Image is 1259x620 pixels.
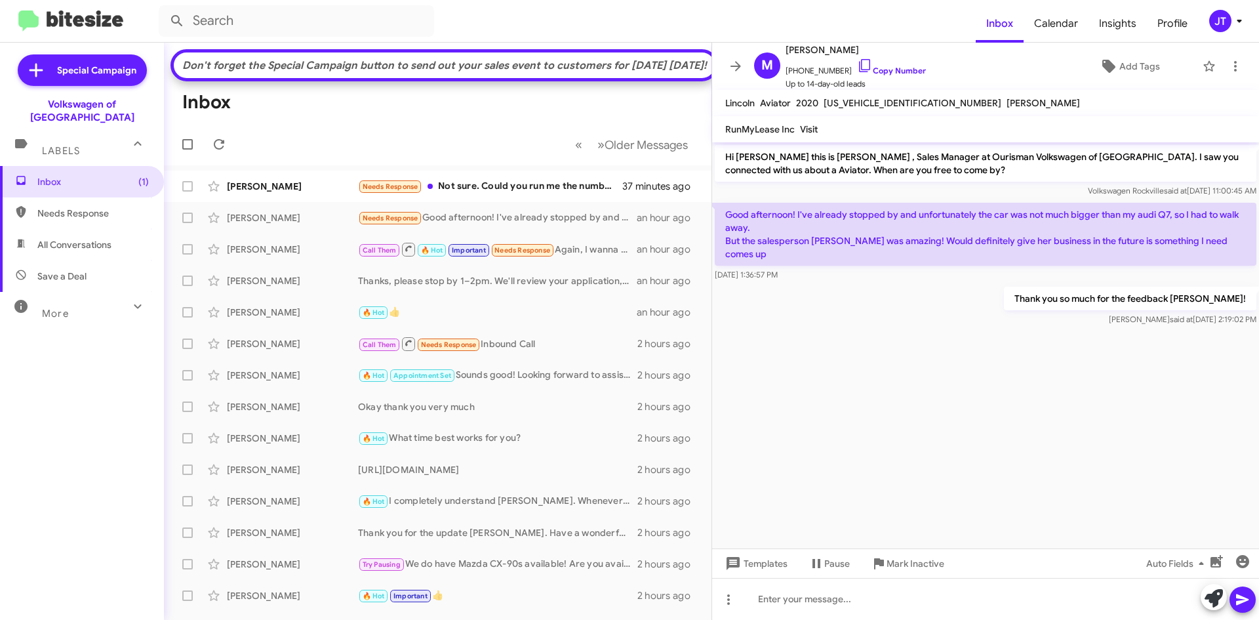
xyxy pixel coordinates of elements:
[180,59,709,72] div: Don't forget the Special Campaign button to send out your sales event to customers for [DATE] [DA...
[1088,186,1256,196] span: Volkswagen Rockville [DATE] 11:00:45 AM
[227,306,358,319] div: [PERSON_NAME]
[715,145,1256,182] p: Hi [PERSON_NAME] this is [PERSON_NAME] , Sales Manager at Ourisman Volkswagen of [GEOGRAPHIC_DATA...
[887,552,944,575] span: Mark Inactive
[637,432,701,445] div: 2 hours ago
[976,5,1024,43] a: Inbox
[37,175,149,188] span: Inbox
[637,558,701,571] div: 2 hours ago
[363,341,397,349] span: Call Them
[358,526,637,539] div: Thank you for the update [PERSON_NAME]. Have a wonderful day!
[358,589,637,604] div: 👍
[637,495,701,508] div: 2 hours ago
[363,308,385,317] span: 🔥 Hot
[494,246,550,255] span: Needs Response
[227,243,358,256] div: [PERSON_NAME]
[182,92,231,113] h1: Inbox
[590,131,696,158] button: Next
[723,552,788,575] span: Templates
[37,207,149,220] span: Needs Response
[786,77,926,91] span: Up to 14-day-old leads
[138,175,149,188] span: (1)
[393,371,451,380] span: Appointment Set
[227,211,358,224] div: [PERSON_NAME]
[393,592,428,600] span: Important
[363,182,418,191] span: Needs Response
[1136,552,1220,575] button: Auto Fields
[568,131,696,158] nav: Page navigation example
[452,246,486,255] span: Important
[421,246,443,255] span: 🔥 Hot
[358,494,637,509] div: I completely understand [PERSON_NAME]. Whenever you are ready to make a purchase, please let us k...
[786,58,926,77] span: [PHONE_NUMBER]
[37,270,87,283] span: Save a Deal
[637,463,701,476] div: 2 hours ago
[421,341,477,349] span: Needs Response
[860,552,955,575] button: Mark Inactive
[358,179,622,194] div: Not sure. Could you run me the numbers for it?
[227,400,358,413] div: [PERSON_NAME]
[637,211,701,224] div: an hour ago
[796,97,818,109] span: 2020
[358,463,637,476] div: [URL][DOMAIN_NAME]
[358,368,637,383] div: Sounds good! Looking forward to assist you this upcoming [DATE].
[227,526,358,539] div: [PERSON_NAME]
[1089,5,1147,43] a: Insights
[18,54,147,86] a: Special Campaign
[1024,5,1089,43] a: Calendar
[637,337,701,350] div: 2 hours ago
[227,589,358,602] div: [PERSON_NAME]
[1147,5,1198,43] span: Profile
[760,97,791,109] span: Aviator
[363,371,385,380] span: 🔥 Hot
[800,123,818,135] span: Visit
[358,400,637,413] div: Okay thank you very much
[363,434,385,443] span: 🔥 Hot
[363,560,401,569] span: Try Pausing
[786,42,926,58] span: [PERSON_NAME]
[637,400,701,413] div: 2 hours ago
[761,55,773,76] span: M
[57,64,136,77] span: Special Campaign
[1004,287,1256,310] p: Thank you so much for the feedback [PERSON_NAME]!
[227,337,358,350] div: [PERSON_NAME]
[363,592,385,600] span: 🔥 Hot
[1164,186,1187,196] span: said at
[715,270,778,279] span: [DATE] 1:36:57 PM
[725,123,795,135] span: RunMyLease Inc
[798,552,860,575] button: Pause
[575,136,582,153] span: «
[857,66,926,75] a: Copy Number
[824,97,1001,109] span: [US_VEHICLE_IDENTIFICATION_NUMBER]
[227,463,358,476] div: [PERSON_NAME]
[637,526,701,539] div: 2 hours ago
[363,246,397,255] span: Call Them
[567,131,590,158] button: Previous
[1109,314,1256,324] span: [PERSON_NAME] [DATE] 2:19:02 PM
[1209,10,1231,32] div: JT
[1062,54,1196,78] button: Add Tags
[227,180,358,193] div: [PERSON_NAME]
[358,274,637,287] div: Thanks, please stop by 1–2pm. We'll review your application, verify Atlas availability, and expla...
[358,336,637,352] div: Inbound Call
[637,306,701,319] div: an hour ago
[824,552,850,575] span: Pause
[358,305,637,320] div: 👍
[715,203,1256,266] p: Good afternoon! I've already stopped by and unfortunately the car was not much bigger than my aud...
[622,180,701,193] div: 37 minutes ago
[637,369,701,382] div: 2 hours ago
[363,497,385,506] span: 🔥 Hot
[637,589,701,602] div: 2 hours ago
[227,369,358,382] div: [PERSON_NAME]
[712,552,798,575] button: Templates
[597,136,605,153] span: »
[358,431,637,446] div: What time best works for you?
[358,241,637,258] div: Again, I wanna know if you have the Atlas crossover black on black we have to talk about price? I...
[358,557,637,572] div: We do have Mazda CX-90s available! Are you available to come by [DATE] or [DATE]?
[37,238,111,251] span: All Conversations
[363,214,418,222] span: Needs Response
[637,243,701,256] div: an hour ago
[1170,314,1193,324] span: said at
[227,558,358,571] div: [PERSON_NAME]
